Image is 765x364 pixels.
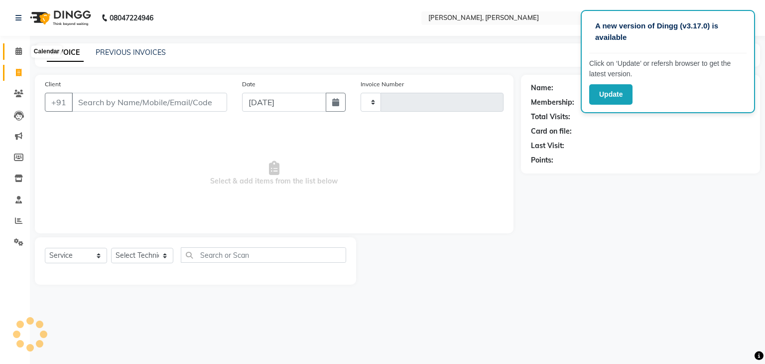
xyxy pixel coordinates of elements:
span: Select & add items from the list below [45,124,504,223]
img: logo [25,4,94,32]
input: Search by Name/Mobile/Email/Code [72,93,227,112]
div: Total Visits: [531,112,570,122]
p: A new version of Dingg (v3.17.0) is available [595,20,741,43]
b: 08047224946 [110,4,153,32]
div: Points: [531,155,553,166]
a: PREVIOUS INVOICES [96,48,166,57]
div: Membership: [531,97,574,108]
button: +91 [45,93,73,112]
label: Client [45,80,61,89]
p: Click on ‘Update’ or refersh browser to get the latest version. [589,58,747,79]
button: Update [589,84,633,105]
label: Date [242,80,255,89]
input: Search or Scan [181,247,346,263]
div: Name: [531,83,553,93]
div: Calendar [31,46,62,58]
div: Last Visit: [531,141,564,151]
label: Invoice Number [361,80,404,89]
div: Card on file: [531,126,572,137]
